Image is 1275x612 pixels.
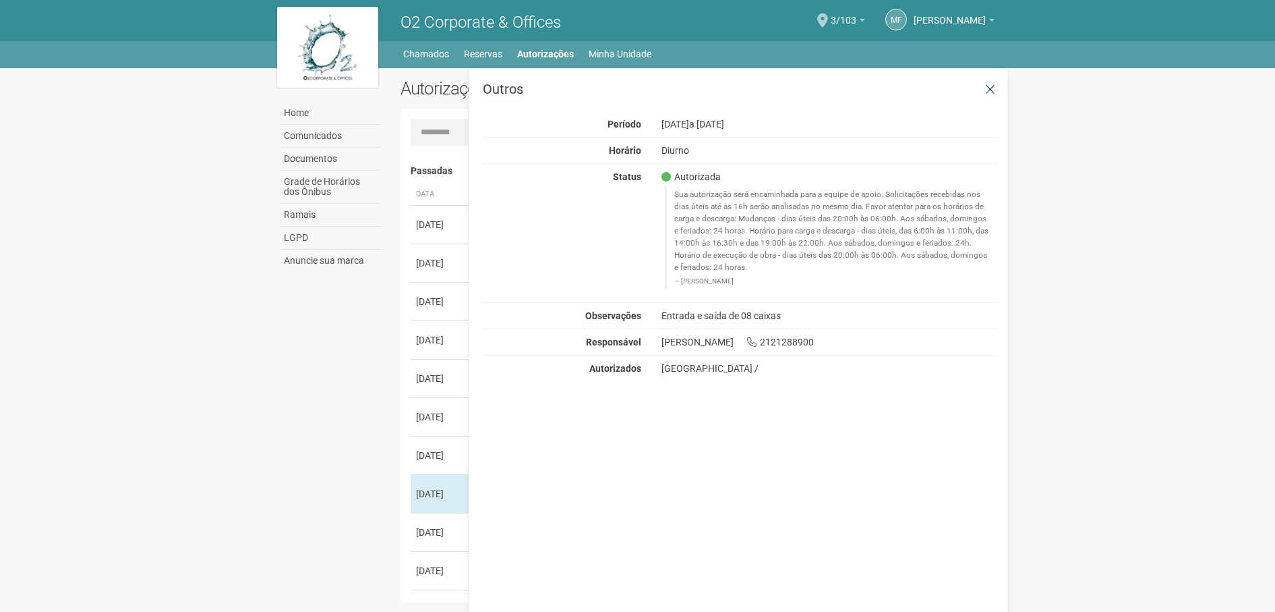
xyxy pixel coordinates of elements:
a: Grade de Horários dos Ônibus [280,171,380,204]
div: Diurno [651,144,1008,157]
div: [DATE] [416,295,466,308]
a: Minha Unidade [589,45,651,63]
a: LGPD [280,227,380,250]
a: Chamados [403,45,449,63]
strong: Horário [609,145,641,156]
span: O2 Corporate & Offices [401,13,561,32]
div: [GEOGRAPHIC_DATA] / [661,362,998,374]
div: Entrada e saída de 08 caixas [651,310,1008,322]
strong: Período [607,119,641,130]
a: Reservas [464,45,502,63]
h2: Autorizações [401,78,689,99]
div: [PERSON_NAME] 2121288900 [651,336,1008,348]
div: [DATE] [416,218,466,231]
div: [DATE] [416,449,466,462]
footer: [PERSON_NAME] [674,277,990,286]
div: [DATE] [651,118,1008,130]
strong: Status [613,171,641,182]
strong: Responsável [586,337,641,347]
a: Comunicados [280,125,380,148]
div: [DATE] [416,564,466,578]
a: Documentos [280,148,380,171]
span: 3/103 [831,2,856,26]
a: Anuncie sua marca [280,250,380,272]
blockquote: Sua autorização será encaminhada para a equipe de apoio. Solicitações recebidas nos dias úteis at... [665,186,998,288]
a: Autorizações [517,45,574,63]
span: a [DATE] [689,119,724,130]
a: MF [885,9,907,30]
span: Autorizada [661,171,721,183]
span: Márcia Ferraz [914,2,986,26]
img: logo.jpg [277,7,378,88]
a: Ramais [280,204,380,227]
div: [DATE] [416,333,466,347]
strong: Observações [585,310,641,321]
th: Data [411,184,471,206]
div: [DATE] [416,372,466,385]
a: [PERSON_NAME] [914,17,995,28]
div: [DATE] [416,410,466,424]
strong: Autorizados [589,363,641,374]
a: 3/103 [831,17,865,28]
a: Home [280,102,380,125]
h4: Passadas [411,166,988,176]
h3: Outros [483,82,997,96]
div: [DATE] [416,487,466,501]
div: [DATE] [416,526,466,539]
div: [DATE] [416,256,466,270]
